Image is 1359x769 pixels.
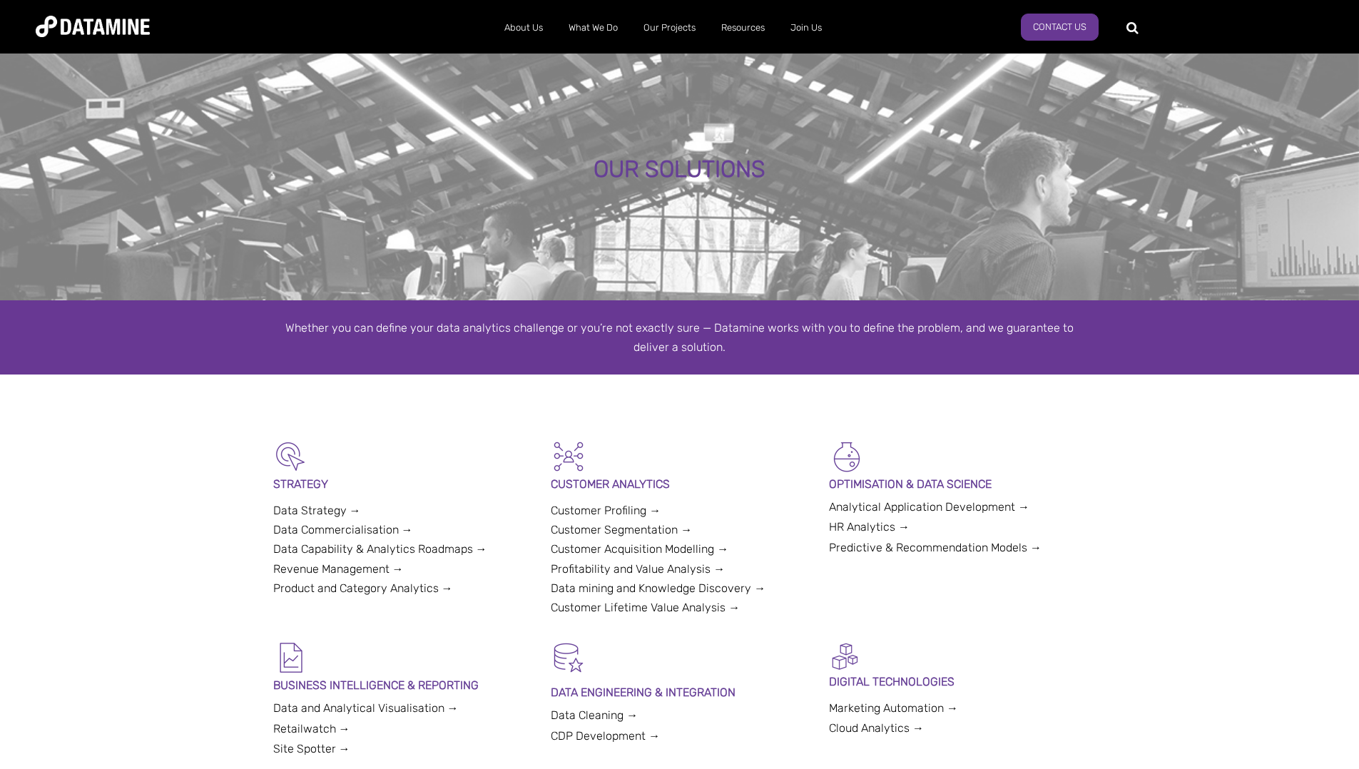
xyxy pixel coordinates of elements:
[273,640,309,676] img: BI & Reporting
[551,581,765,595] a: Data mining and Knowledge Discovery →
[551,523,692,536] a: Customer Segmentation →
[36,16,150,37] img: Datamine
[829,640,861,672] img: Digital Activation
[829,500,1029,514] a: Analytical Application Development →
[551,708,638,722] a: Data Cleaning →
[273,562,404,576] a: Revenue Management →
[551,542,728,556] a: Customer Acquisition Modelling →
[556,9,631,46] a: What We Do
[273,318,1086,357] div: Whether you can define your data analytics challenge or you’re not exactly sure — Datamine works ...
[273,504,361,517] a: Data Strategy →
[708,9,778,46] a: Resources
[273,439,309,474] img: Strategy-1
[492,9,556,46] a: About Us
[273,742,350,755] a: Site Spotter →
[551,601,740,614] a: Customer Lifetime Value Analysis →
[551,504,661,517] a: Customer Profiling →
[273,701,459,715] a: Data and Analytical Visualisation →
[551,729,660,743] a: CDP Development →
[631,9,708,46] a: Our Projects
[551,562,725,576] a: Profitability and Value Analysis →
[273,474,531,494] p: STRATEGY
[551,474,808,494] p: CUSTOMER ANALYTICS
[829,672,1086,691] p: DIGITAL TECHNOLOGIES
[273,542,487,556] a: Data Capability & Analytics Roadmaps →
[551,640,586,676] img: Data Hygiene
[273,581,453,595] a: Product and Category Analytics →
[273,722,350,735] a: Retailwatch →
[829,439,865,474] img: Optimisation & Data Science
[829,541,1042,554] a: Predictive & Recommendation Models →
[829,721,924,735] a: Cloud Analytics →
[154,157,1205,183] div: OUR SOLUTIONS
[778,9,835,46] a: Join Us
[551,683,808,702] p: DATA ENGINEERING & INTEGRATION
[829,701,958,715] a: Marketing Automation →
[551,439,586,474] img: Customer Analytics
[273,523,413,536] a: Data Commercialisation →
[273,676,531,695] p: BUSINESS INTELLIGENCE & REPORTING
[829,520,910,534] a: HR Analytics →
[1021,14,1099,41] a: Contact Us
[829,474,1086,494] p: OPTIMISATION & DATA SCIENCE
